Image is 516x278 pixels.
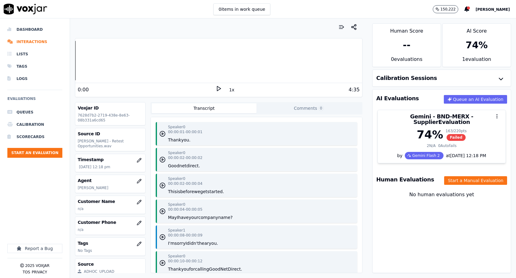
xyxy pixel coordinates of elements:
[7,118,62,131] a: Calibration
[168,214,177,220] button: May
[446,129,467,133] div: 163 / 220 pts
[7,244,62,253] button: Report a Bug
[78,248,143,253] p: No Tags
[168,176,185,181] p: Speaker 0
[168,129,202,134] p: 00:00:01 - 00:00:01
[181,137,190,143] button: you.
[78,227,143,232] p: n/a
[417,129,443,141] div: 74 %
[213,3,271,15] button: 0items in work queue
[168,137,181,143] button: Thank
[189,266,195,272] button: for
[405,152,443,159] div: Gemini Flash 2
[194,189,200,195] button: we
[427,143,436,148] div: 2 N/A
[466,40,488,51] div: 74 %
[7,23,62,36] a: Dashboard
[4,4,47,14] img: voxjar logo
[78,177,143,184] h3: Agent
[178,214,189,220] button: have
[78,261,143,267] h3: Source
[7,48,62,60] a: Lists
[7,73,62,85] a: Logs
[79,165,143,169] p: [DATE] 12:18 pm
[168,207,202,212] p: 00:00:04 - 00:00:05
[381,114,502,125] h3: Gemini - BND-MERX - Supplier Evaluation
[376,75,437,81] h3: Calibration Sessions
[168,202,185,207] p: Speaker 0
[403,40,411,51] div: --
[78,206,143,211] p: n/a
[218,214,233,220] button: name?
[433,5,465,13] button: 150,222
[84,269,114,274] div: ADHOC_UPLOAD
[433,5,459,13] button: 150,222
[7,95,62,106] h6: Evaluations
[440,7,456,12] p: 150,222
[200,189,207,195] button: get
[198,214,218,220] button: company
[25,263,49,268] p: 2025 Voxjar
[175,240,186,246] button: sorry
[78,139,143,149] p: [PERSON_NAME] - Retest Opportunities.wav
[189,214,198,220] button: your
[443,24,511,35] div: AI Score
[78,219,143,225] h3: Customer Phone
[378,152,506,163] div: by
[7,60,62,73] a: Tags
[168,150,185,155] p: Speaker 0
[78,240,143,246] h3: Tags
[377,191,506,213] div: No human evaluations yet
[447,134,466,141] span: Failed
[199,240,209,246] button: hear
[168,189,177,195] button: This
[78,198,143,205] h3: Customer Name
[180,189,194,195] button: before
[181,266,189,272] button: you
[177,214,178,220] button: I
[7,36,62,48] a: Interactions
[168,228,185,233] p: Speaker 1
[152,103,256,113] button: Transcript
[78,185,143,190] p: [PERSON_NAME]
[186,163,200,169] button: direct.
[444,153,486,159] div: at [DATE] 12:18 PM
[32,270,47,275] button: Privacy
[209,266,221,272] button: Good
[7,106,62,118] a: Queues
[78,113,143,123] p: 7628d7b2-2719-438e-8e63-08b331a6cd65
[256,103,361,113] button: Comments
[168,266,181,272] button: Thank
[7,148,62,158] button: Start an Evaluation
[349,86,360,93] div: 4:35
[475,6,516,13] button: [PERSON_NAME]
[168,155,202,160] p: 00:00:02 - 00:00:02
[78,131,143,137] h3: Source ID
[168,259,202,264] p: 00:00:10 - 00:00:12
[228,266,242,272] button: Direct.
[78,157,143,163] h3: Timestamp
[168,125,185,129] p: Speaker 0
[220,266,228,272] button: Net
[168,181,202,186] p: 00:00:02 - 00:00:04
[7,131,62,143] a: Scorecards
[78,105,143,111] h3: Voxjar ID
[168,233,202,238] p: 00:00:08 - 00:00:09
[186,240,187,246] button: I
[168,163,179,169] button: Good
[177,189,180,195] button: is
[438,143,456,148] div: 0 Autofails
[373,56,441,67] div: 0 evaluation s
[443,56,511,67] div: 1 evaluation
[195,266,209,272] button: calling
[319,105,324,111] span: 0
[228,85,236,94] button: 1x
[209,240,218,246] button: you.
